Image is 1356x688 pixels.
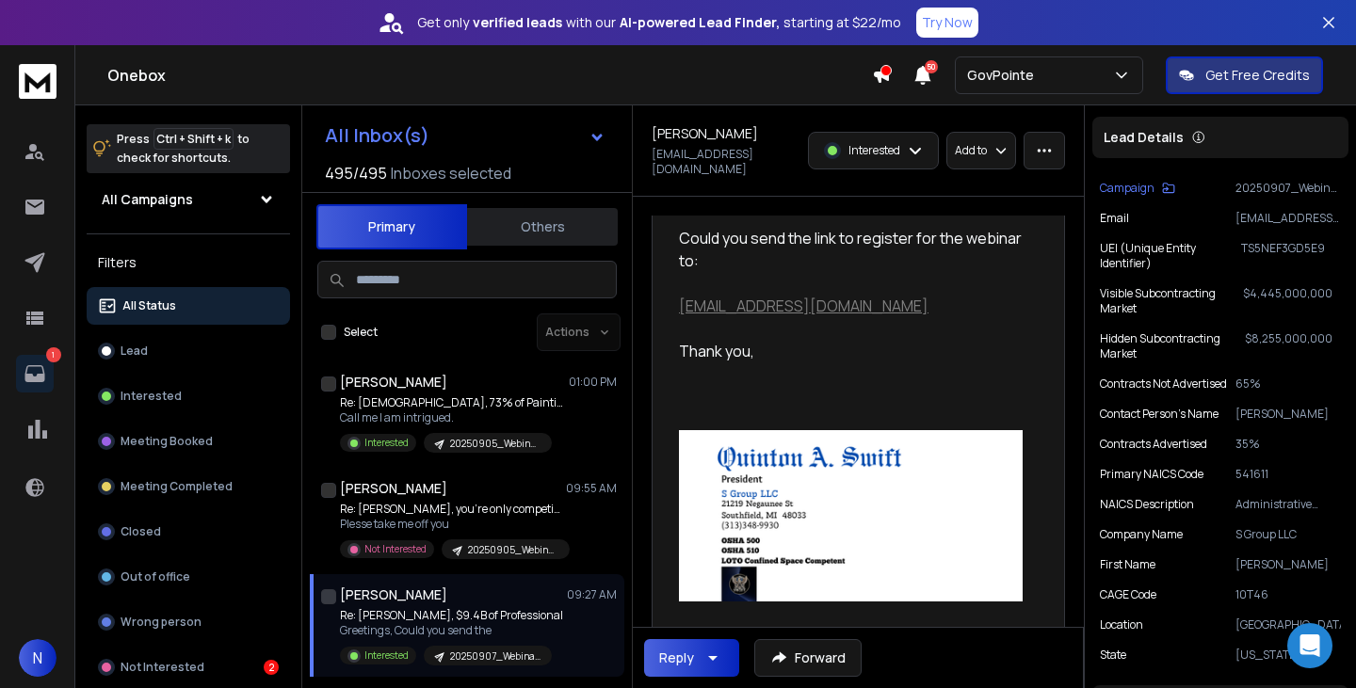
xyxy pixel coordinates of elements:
p: 10T46 [1235,587,1341,602]
span: 495 / 495 [325,162,387,184]
p: 20250905_Webinar-[PERSON_NAME](0910-11)-Nationwide Facility Support Contracts [450,437,541,451]
img: AIorK4z0j5UVAuYp2HArOzv1X6McYGQkxQf4NPCAhUoBGRi2cDwOLj1LItufnOI_RRdd3PKI2Rkuw_Z1tfk8 [679,430,1023,601]
p: NAICS Description [1100,497,1194,512]
p: Meeting Booked [121,434,213,449]
p: Get Free Credits [1205,66,1310,85]
p: Re: [PERSON_NAME], you’re only competing [340,502,566,517]
p: Contracts Not Advertised [1100,376,1227,392]
button: Interested [87,377,290,415]
strong: AI-powered Lead Finder, [620,13,780,32]
p: $8,255,000,000 [1245,331,1341,361]
p: TS5NEF3GD5E9 [1241,241,1341,271]
h3: Inboxes selected [391,162,511,184]
p: 20250905_Webinar-[PERSON_NAME](0910-11)-Nationwide Facility Support Contracts [468,543,558,557]
p: All Status [122,298,176,313]
button: All Campaigns [87,181,290,218]
p: 20250907_Webinar-[PERSON_NAME] (0910-11)-Nationwide Marketing Support Contracts [1235,181,1341,196]
div: Could you send the link to register for the webinar to: [679,227,1023,272]
p: Try Now [922,13,973,32]
p: Interested [364,436,409,450]
p: S Group LLC [1235,527,1341,542]
p: Visible Subcontracting Market [1100,286,1243,316]
button: All Inbox(s) [310,117,621,154]
p: First Name [1100,557,1155,572]
h1: Onebox [107,64,872,87]
h3: Filters [87,249,290,276]
p: State [1100,648,1126,663]
h1: All Campaigns [102,190,193,209]
p: 09:27 AM [567,587,617,602]
button: N [19,639,56,677]
p: 1 [46,347,61,362]
p: [EMAIL_ADDRESS][DOMAIN_NAME] [652,147,797,177]
p: UEI (Unique Entity Identifier) [1100,241,1241,271]
p: CAGE code [1100,587,1156,602]
p: Re: [DEMOGRAPHIC_DATA], 73% of Painting [340,395,566,410]
p: Meeting Completed [121,479,233,494]
p: [US_STATE] [1235,648,1341,663]
h1: [PERSON_NAME] [340,479,447,498]
div: Reply [659,648,694,667]
p: Hidden Subcontracting Market [1100,331,1245,361]
button: Forward [754,639,862,677]
div: Open Intercom Messenger [1287,623,1332,668]
div: Thank you, [679,340,1023,362]
img: logo [19,64,56,99]
p: Not Interested [364,542,427,556]
button: Meeting Booked [87,423,290,460]
p: [PERSON_NAME] [1235,407,1341,422]
p: Call me I am intrigued. [340,410,566,425]
p: Not Interested [121,660,204,675]
button: Meeting Completed [87,468,290,505]
p: Interested [121,389,182,404]
p: Plesse take me off you [340,517,566,532]
p: location [1100,617,1143,632]
p: 09:55 AM [566,481,617,496]
p: 20250907_Webinar-[PERSON_NAME] (0910-11)-Nationwide Marketing Support Contracts [450,649,541,664]
p: 65% [1235,376,1341,392]
button: Reply [644,639,739,677]
h1: [PERSON_NAME] [340,585,447,604]
button: Others [467,206,618,248]
p: Contracts Advertised [1100,437,1207,452]
button: Out of office [87,558,290,596]
button: Wrong person [87,603,290,641]
p: Contact person's name [1100,407,1219,422]
p: 35% [1235,437,1341,452]
p: Get only with our starting at $22/mo [417,13,901,32]
button: Closed [87,513,290,551]
p: [EMAIL_ADDRESS][DOMAIN_NAME] [1235,211,1341,226]
a: 1 [16,355,54,392]
p: Wrong person [121,615,202,630]
h1: [PERSON_NAME] [652,124,758,143]
p: GovPointe [967,66,1041,85]
p: Press to check for shortcuts. [117,130,250,168]
button: Try Now [916,8,978,38]
p: Interested [848,143,900,158]
div: 2 [264,660,279,675]
span: 50 [925,60,938,73]
p: Administrative Management & General Management Consulting Services [1235,497,1341,512]
p: Lead Details [1104,128,1184,147]
p: $4,445,000,000 [1243,286,1341,316]
p: Interested [364,648,409,663]
p: Greetings, Could you send the [340,623,563,638]
p: 541611 [1235,467,1341,482]
p: Closed [121,524,161,539]
button: All Status [87,287,290,325]
button: Get Free Credits [1166,56,1323,94]
p: Company Name [1100,527,1183,542]
button: Lead [87,332,290,370]
h1: [PERSON_NAME] [340,373,447,392]
button: Not Interested2 [87,648,290,686]
p: Re: [PERSON_NAME], $9.4B of Professional [340,608,563,623]
p: [GEOGRAPHIC_DATA] [1235,617,1341,632]
strong: verified leads [473,13,562,32]
p: Campaign [1100,181,1154,196]
span: Ctrl + Shift + k [153,128,234,150]
p: 01:00 PM [569,375,617,390]
button: Campaign [1100,181,1175,196]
